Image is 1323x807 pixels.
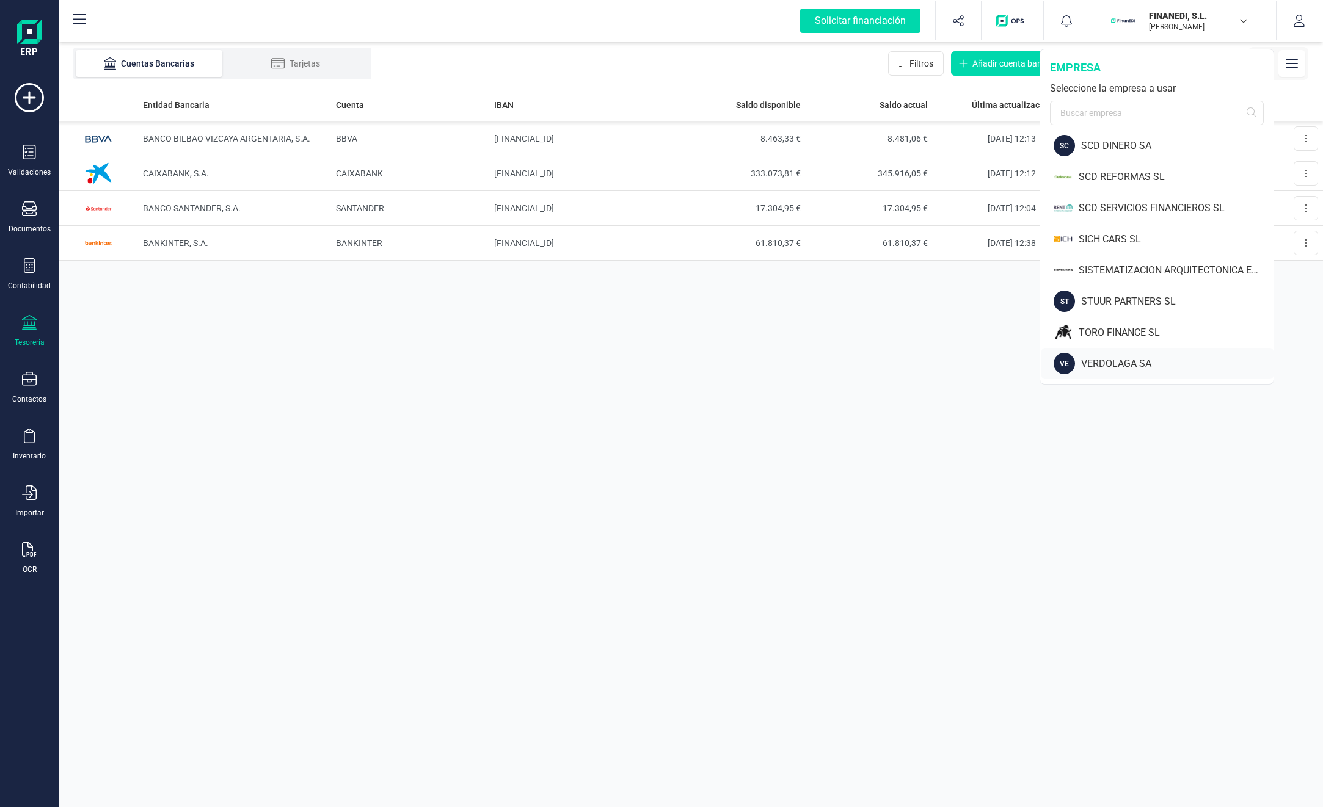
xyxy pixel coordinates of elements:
[988,203,1036,213] span: [DATE] 12:04
[972,99,1052,111] span: Última actualización
[336,99,364,111] span: Cuenta
[1081,139,1274,153] div: SCD DINERO SA
[1054,291,1075,312] div: ST
[811,202,927,214] span: 17.304,95 €
[800,9,920,33] div: Solicitar financiación
[951,51,1071,76] button: Añadir cuenta bancaria
[988,134,1036,143] span: [DATE] 12:13
[811,167,927,179] span: 345.916,05 €
[1050,101,1264,125] input: Buscar empresa
[736,99,801,111] span: Saldo disponible
[684,167,801,179] span: 333.073,81 €
[684,237,801,249] span: 61.810,37 €
[489,226,679,261] td: [FINANCIAL_ID]
[143,203,241,213] span: BANCO SANTANDER, S.A.
[336,134,357,143] span: BBVA
[1079,263,1274,278] div: SISTEMATIZACION ARQUITECTONICA EN REFORMAS SL
[80,225,117,261] img: Imagen de BANKINTER, S.A.
[1149,10,1247,22] p: FINANEDI, S.L.
[15,508,44,518] div: Importar
[1079,170,1274,184] div: SCD REFORMAS SL
[143,99,210,111] span: Entidad Bancaria
[1079,232,1274,247] div: SICH CARS SL
[489,156,679,191] td: [FINANCIAL_ID]
[996,15,1029,27] img: Logo de OPS
[1050,59,1264,76] div: empresa
[489,191,679,226] td: [FINANCIAL_ID]
[989,1,1036,40] button: Logo de OPS
[13,451,46,461] div: Inventario
[1110,7,1137,34] img: FI
[80,190,117,226] img: Imagen de BANCO SANTANDER, S.A.
[988,238,1036,248] span: [DATE] 12:38
[100,57,198,70] div: Cuentas Bancarias
[336,203,384,213] span: SANTANDER
[8,167,51,177] div: Validaciones
[811,132,927,145] span: 8.481,06 €
[8,281,51,291] div: Contabilidad
[1054,166,1073,187] img: SC
[80,155,117,192] img: Imagen de CAIXABANK, S.A.
[9,224,51,234] div: Documentos
[80,120,117,157] img: Imagen de BANCO BILBAO VIZCAYA ARGENTARIA, S.A.
[684,202,801,214] span: 17.304,95 €
[988,168,1036,178] span: [DATE] 12:12
[972,57,1061,70] span: Añadir cuenta bancaria
[785,1,935,40] button: Solicitar financiación
[494,99,514,111] span: IBAN
[1081,356,1274,371] div: VERDOLAGA SA
[143,238,208,248] span: BANKINTER, S.A.
[143,134,310,143] span: BANCO BILBAO VIZCAYA ARGENTARIA, S.A.
[1054,322,1073,343] img: TO
[1050,81,1264,96] div: Seleccione la empresa a usar
[1079,201,1274,215] div: SCD SERVICIOS FINANCIEROS SL
[684,132,801,145] span: 8.463,33 €
[15,338,45,347] div: Tesorería
[1149,22,1247,32] p: [PERSON_NAME]
[1054,135,1075,156] div: SC
[247,57,344,70] div: Tarjetas
[23,565,37,574] div: OCR
[12,394,46,404] div: Contactos
[17,20,42,59] img: Logo Finanedi
[489,121,679,156] td: [FINANCIAL_ID]
[1054,228,1073,250] img: SI
[1105,1,1261,40] button: FIFINANEDI, S.L.[PERSON_NAME]
[336,168,383,178] span: CAIXABANK
[1054,353,1075,374] div: VE
[1054,259,1073,281] img: SI
[909,57,933,70] span: Filtros
[880,99,928,111] span: Saldo actual
[1054,197,1073,219] img: SC
[336,238,382,248] span: BANKINTER
[888,51,944,76] button: Filtros
[1081,294,1274,309] div: STUUR PARTNERS SL
[811,237,927,249] span: 61.810,37 €
[1079,325,1274,340] div: TORO FINANCE SL
[143,168,209,178] span: CAIXABANK, S.A.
